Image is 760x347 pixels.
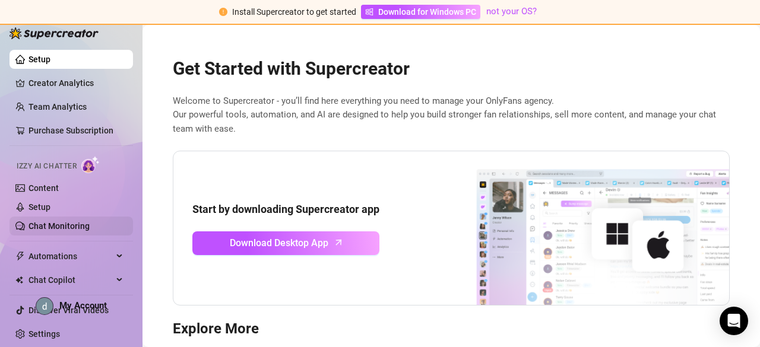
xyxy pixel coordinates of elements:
[28,202,50,212] a: Setup
[219,8,227,16] span: exclamation-circle
[173,94,730,136] span: Welcome to Supercreator - you’ll find here everything you need to manage your OnlyFans agency. Ou...
[28,329,60,339] a: Settings
[28,247,113,266] span: Automations
[17,161,77,172] span: Izzy AI Chatter
[332,235,346,249] span: arrow-up
[232,7,356,17] span: Install Supercreator to get started
[59,300,107,311] span: My Account
[173,58,730,80] h2: Get Started with Supercreator
[230,235,328,250] span: Download Desktop App
[486,6,537,17] a: not your OS?
[192,231,379,255] a: Download Desktop Apparrow-up
[173,320,730,339] h3: Explore More
[28,183,59,193] a: Content
[28,74,123,93] a: Creator Analytics
[28,270,113,289] span: Chat Copilot
[15,276,23,284] img: Chat Copilot
[28,221,90,231] a: Chat Monitoring
[28,102,87,112] a: Team Analytics
[15,252,25,261] span: thunderbolt
[9,27,99,39] img: logo-BBDzfeDw.svg
[192,203,379,215] strong: Start by downloading Supercreator app
[365,8,373,16] span: windows
[28,126,113,135] a: Purchase Subscription
[361,5,480,19] a: Download for Windows PC
[432,151,729,305] img: download app
[720,307,748,335] div: Open Intercom Messenger
[81,156,100,173] img: AI Chatter
[378,5,476,18] span: Download for Windows PC
[28,55,50,64] a: Setup
[28,305,109,315] a: Discover Viral Videos
[36,298,53,314] img: ACg8ocLJFSNFbb35BIarR0Kxts8VeDzMH4Po48biULwg1ssZJMwrGA=s96-c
